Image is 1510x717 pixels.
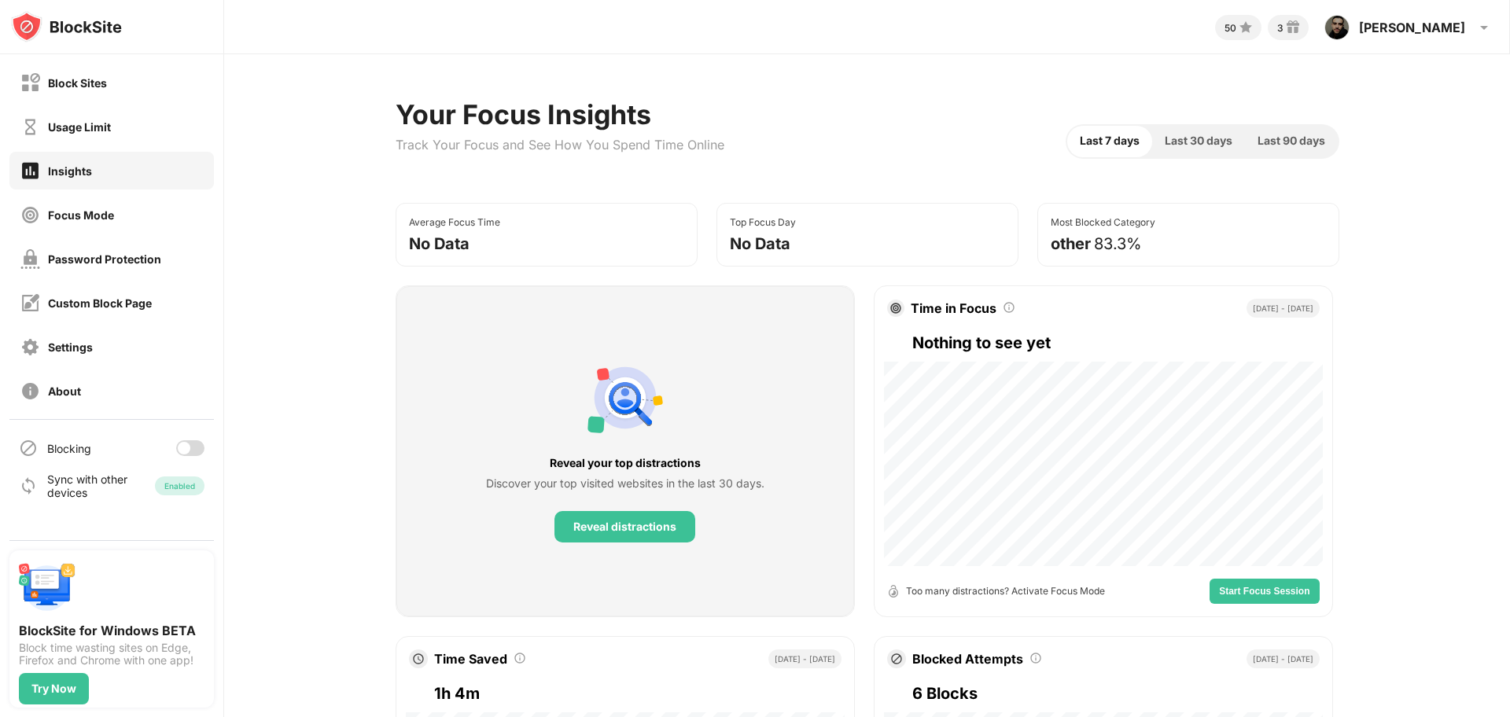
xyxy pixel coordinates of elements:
div: 6 Blocks [912,681,1320,706]
img: push-desktop.svg [19,560,75,616]
div: Reveal distractions [573,520,676,533]
div: No Data [730,234,790,253]
div: other [1051,234,1091,253]
div: 1h 4m [434,681,842,706]
img: clock.svg [412,653,425,665]
img: personal-suggestions.svg [587,360,663,436]
img: block-icon.svg [890,653,903,665]
img: password-protection-off.svg [20,249,40,269]
div: Average Focus Time [409,216,500,228]
img: target.svg [890,303,901,314]
img: tooltip.svg [1029,652,1042,664]
img: tooltip.svg [1003,301,1015,314]
img: points-small.svg [1236,18,1255,37]
div: Blocking [47,442,91,455]
div: Nothing to see yet [912,330,1320,355]
img: tooltip.svg [514,652,526,664]
img: blocking-icon.svg [19,439,38,458]
div: [PERSON_NAME] [1359,20,1465,35]
button: Start Focus Session [1210,579,1319,604]
div: No Data [409,234,470,253]
div: 50 [1225,22,1236,34]
div: Password Protection [48,252,161,266]
div: 83.3% [1094,234,1142,253]
div: Block Sites [48,76,107,90]
img: customize-block-page-off.svg [20,293,40,313]
div: Enabled [164,481,195,491]
img: settings-off.svg [20,337,40,357]
div: Focus Mode [48,208,114,222]
div: Track Your Focus and See How You Spend Time Online [396,137,724,153]
div: Try Now [31,682,76,695]
div: Too many distractions? Activate Focus Mode [906,583,1105,598]
div: Blocked Attempts [912,651,1023,667]
div: Usage Limit [48,120,111,134]
span: Last 7 days [1080,132,1140,149]
img: about-off.svg [20,381,40,401]
img: block-off.svg [20,73,40,93]
div: Sync with other devices [47,472,128,499]
span: Last 30 days [1165,132,1232,149]
img: ACg8ocKFm7sCou3tjjSF3Wc0aj_5cIMStJhH6fdGXCqgyiOL9iy3Pkaf=s96-c [1324,15,1350,40]
div: Insights [48,164,92,178]
div: Block time wasting sites on Edge, Firefox and Chrome with one app! [19,642,204,667]
div: Top Focus Day [730,216,796,228]
div: BlockSite for Windows BETA [19,623,204,638]
div: Settings [48,340,93,354]
img: logo-blocksite.svg [11,11,122,42]
img: sync-icon.svg [19,476,38,495]
div: 3 [1277,22,1283,34]
div: Custom Block Page [48,296,152,310]
div: Time in Focus [911,300,996,316]
img: time-usage-off.svg [20,117,40,137]
img: focus-off.svg [20,205,40,225]
div: Your Focus Insights [396,98,724,131]
div: [DATE] - [DATE] [1247,649,1320,668]
div: Discover your top visited websites in the last 30 days. [486,475,764,492]
div: About [48,384,81,398]
span: Start Focus Session [1219,586,1309,596]
div: [DATE] - [DATE] [1247,299,1320,318]
div: [DATE] - [DATE] [768,649,842,668]
img: insights-on.svg [20,160,40,181]
div: Time Saved [434,651,507,667]
span: Last 90 days [1258,132,1325,149]
div: Most Blocked Category [1051,216,1155,228]
div: Reveal your top distractions [486,454,764,472]
img: reward-small.svg [1283,18,1302,37]
img: open-timer.svg [887,585,900,597]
